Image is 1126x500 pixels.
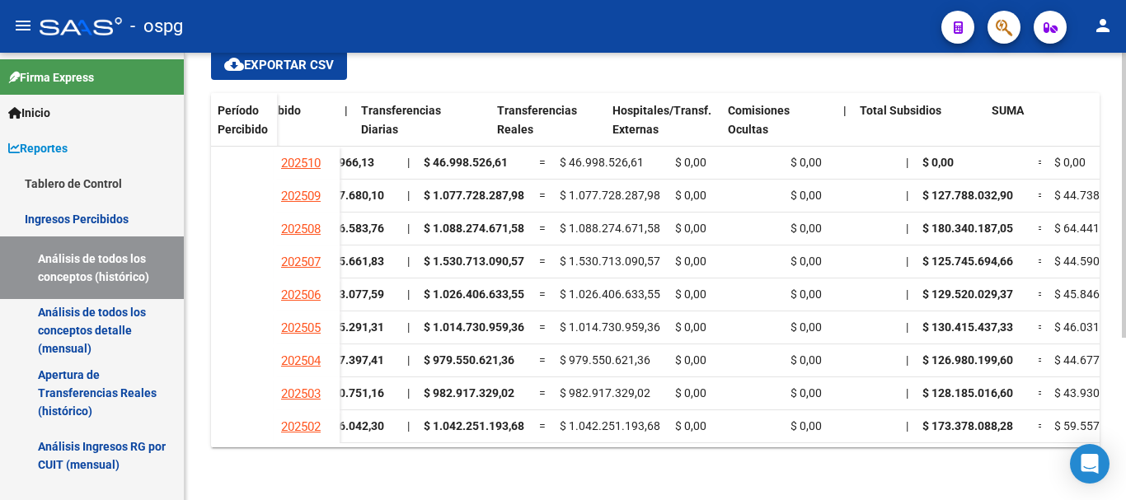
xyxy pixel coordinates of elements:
span: | [906,156,908,169]
span: = [539,419,546,432]
span: | [407,255,410,268]
span: $ 0,00 [791,320,822,334]
span: 202505 [281,320,321,335]
span: $ 0,00 [675,320,706,334]
span: $ 1.077.728.287,98 [560,189,660,202]
span: Hospitales/Transf. Externas [612,104,711,136]
span: = [1038,222,1044,235]
span: 202504 [281,353,321,368]
span: = [1038,320,1044,334]
span: = [539,222,546,235]
span: Transferencias Diarias [361,104,441,136]
span: 202510 [281,156,321,171]
span: 202502 [281,419,321,434]
span: = [1038,419,1044,432]
span: $ 46.998.526,61 [424,156,508,169]
span: | [906,189,908,202]
span: $ 982.917.329,02 [424,386,514,400]
span: Reportes [8,139,68,157]
span: SUMA [992,104,1024,117]
span: 202506 [281,287,321,302]
span: 202507 [281,255,321,269]
span: $ 0,00 [675,222,706,235]
span: | [407,156,410,169]
span: | [906,320,908,334]
span: = [539,255,546,268]
span: $ 982.917.329,02 [560,386,650,400]
span: = [1038,353,1044,367]
span: $ 127.788.032,90 [922,189,1013,202]
span: $ 128.185.016,60 [922,386,1013,400]
span: Transferencias Reales [497,104,577,136]
span: $ 0,00 [675,386,706,400]
span: | [906,287,908,301]
span: $ 46.998.526,61 [560,156,644,169]
span: $ 130.415.437,33 [922,320,1013,334]
span: | [906,386,908,400]
span: $ 1.014.730.959,36 [560,320,660,334]
span: = [539,386,546,400]
span: Exportar CSV [224,58,334,72]
span: $ 0,00 [675,419,706,432]
span: - ospg [130,8,183,44]
span: Período Percibido [218,104,268,136]
datatable-header-cell: Período Percibido [211,93,277,162]
span: Comisiones Ocultas [728,104,790,136]
span: | [906,353,908,367]
span: $ 979.550.621,36 [560,353,650,367]
span: $ 1.026.406.633,55 [560,287,660,301]
datatable-header-cell: SUMA [985,93,1100,162]
span: = [1038,255,1044,268]
span: = [1038,386,1044,400]
mat-icon: cloud_download [224,54,244,74]
span: $ 0,00 [922,156,954,169]
span: $ 0,00 [791,287,822,301]
span: $ 1.088.274.671,58 [560,222,660,235]
span: $ 1.530.713.090,57 [424,255,524,268]
span: $ 129.520.029,37 [922,287,1013,301]
span: $ 1.042.251.193,68 [424,419,524,432]
span: = [1038,156,1044,169]
datatable-header-cell: Total Subsidios [853,93,969,162]
span: = [539,287,546,301]
span: | [407,386,410,400]
span: | [407,189,410,202]
span: $ 1.077.728.287,98 [424,189,524,202]
button: Exportar CSV [211,50,347,80]
span: | [906,255,908,268]
span: $ 0,00 [675,156,706,169]
span: $ 1.014.730.959,36 [424,320,524,334]
span: = [1038,287,1044,301]
span: $ 125.745.694,66 [922,255,1013,268]
span: $ 0,00 [1054,156,1086,169]
span: Total Subsidios [860,104,941,117]
span: $ 0,00 [675,287,706,301]
span: $ 126.980.199,60 [922,353,1013,367]
datatable-header-cell: | [837,93,853,162]
span: $ 0,00 [791,386,822,400]
span: | [407,222,410,235]
span: Firma Express [8,68,94,86]
span: 202503 [281,386,321,401]
datatable-header-cell: | [338,93,354,162]
span: = [539,320,546,334]
span: | [407,320,410,334]
span: | [407,353,410,367]
span: $ 0,00 [675,255,706,268]
span: = [539,353,546,367]
mat-icon: menu [13,16,33,35]
span: $ 0,00 [791,222,822,235]
span: $ 0,00 [675,189,706,202]
div: Open Intercom Messenger [1070,444,1110,484]
span: $ 0,00 [791,419,822,432]
span: $ 1.088.274.671,58 [424,222,524,235]
datatable-header-cell: Transferencias Diarias [354,93,470,162]
span: = [539,189,546,202]
span: $ 1.026.406.633,55 [424,287,524,301]
datatable-header-cell: Transferencias Reales [490,93,606,162]
mat-icon: person [1093,16,1113,35]
span: | [906,222,908,235]
span: $ 1.042.251.193,68 [560,419,660,432]
span: $ 0,00 [675,353,706,367]
span: | [843,104,847,117]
